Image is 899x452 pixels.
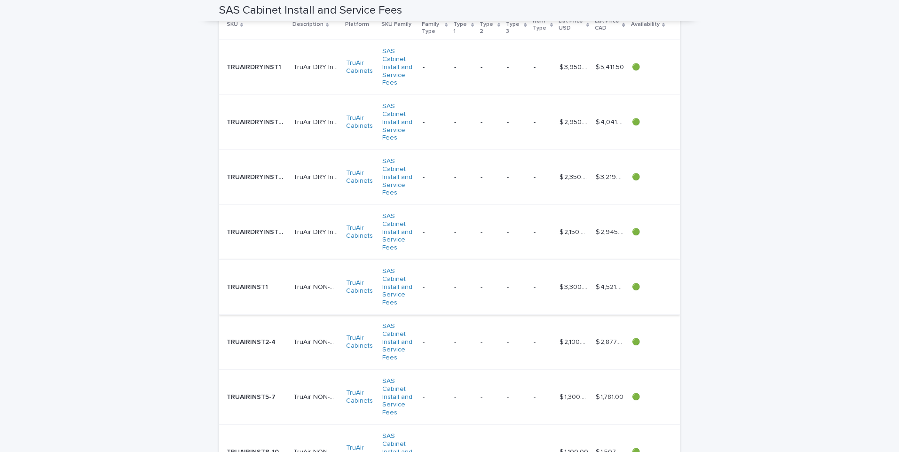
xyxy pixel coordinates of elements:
p: SKU Type 1 [453,13,469,37]
p: SKU Family [381,19,411,30]
p: $ 3,219.50 [596,171,626,181]
p: - [423,338,447,346]
p: - [481,63,499,71]
p: TRUAIRDRYINST1 [227,62,283,71]
p: $ 4,041.50 [596,117,626,126]
p: - [534,63,552,71]
p: SKU Type 3 [506,13,521,37]
p: TRUAIRDRYINST8-10 [227,226,288,236]
a: SAS Cabinet Install and Service Fees [382,157,415,197]
p: - [481,118,499,126]
p: $ 2,877.00 [596,336,626,346]
p: TruAir NON-DRY Inst 1 [293,281,340,291]
p: - [423,228,447,236]
a: TruAir Cabinets [346,279,375,295]
p: - [454,393,473,401]
p: 🟢 [632,393,665,401]
a: TruAir Cabinets [346,59,375,75]
p: $ 2,945.50 [596,226,626,236]
a: SAS Cabinet Install and Service Fees [382,47,415,87]
a: SAS Cabinet Install and Service Fees [382,377,415,417]
p: TRUAIRDRYINST2-4 [227,117,288,126]
p: - [507,118,526,126]
p: $ 2,150.00 [560,226,590,236]
p: $ 2,100.00 [560,336,590,346]
p: - [454,228,473,236]
tr: TRUAIRDRYINST1TRUAIRDRYINST1 TruAir DRY Inst 1TruAir DRY Inst 1 TruAir Cabinets SAS Cabinet Insta... [219,40,680,95]
p: - [481,283,499,291]
p: TruAir NON-DRY Inst 5-7 QTY [293,391,340,401]
p: - [534,393,552,401]
a: SAS Cabinet Install and Service Fees [382,267,415,307]
p: - [507,338,526,346]
p: - [481,338,499,346]
p: - [507,393,526,401]
p: 🟢 [632,173,665,181]
a: SAS Cabinet Install and Service Fees [382,212,415,252]
p: TRUAIRINST2-4 [227,336,277,346]
p: - [481,173,499,181]
tr: TRUAIRINST1TRUAIRINST1 TruAir NON-DRY Inst 1TruAir NON-DRY Inst 1 TruAir Cabinets SAS Cabinet Ins... [219,260,680,315]
p: $ 1,300.00 [560,391,590,401]
p: TRUAIRDRYINST5-7 [227,171,288,181]
p: TruAir DRY Inst 1 [293,62,340,71]
p: $ 2,350.00 [560,171,590,181]
p: - [454,118,473,126]
p: - [423,393,447,401]
tr: TRUAIRDRYINST8-10TRUAIRDRYINST8-10 TruAir DRY Inst 8-10 QTYTruAir DRY Inst 8-10 QTY TruAir Cabine... [219,205,680,260]
p: - [507,63,526,71]
p: Item Type [533,16,548,33]
tr: TRUAIRINST5-7TRUAIRINST5-7 TruAir NON-DRY Inst 5-7 QTYTruAir NON-DRY Inst 5-7 QTY TruAir Cabinets... [219,370,680,425]
p: $ 3,300.00 [560,281,590,291]
p: 🟢 [632,283,665,291]
p: $ 1,781.00 [596,391,625,401]
p: - [423,173,447,181]
p: 🟢 [632,63,665,71]
p: $ 5,411.50 [596,62,626,71]
p: - [454,173,473,181]
tr: TRUAIRINST2-4TRUAIRINST2-4 TruAir NON-DRY Inst 2-4 QTYTruAir NON-DRY Inst 2-4 QTY TruAir Cabinets... [219,315,680,370]
p: List Price USD [559,16,584,33]
p: 🟢 [632,118,665,126]
p: - [481,228,499,236]
p: Description [292,19,323,30]
p: TRUAIRINST5-7 [227,391,277,401]
a: TruAir Cabinets [346,169,375,185]
a: SAS Cabinet Install and Service Fees [382,322,415,362]
p: - [423,118,447,126]
p: - [534,173,552,181]
p: - [507,228,526,236]
p: SKU Type 2 [480,13,495,37]
p: - [454,338,473,346]
p: TRUAIRINST1 [227,281,270,291]
p: SKU Family Type [422,13,442,37]
p: Platform [345,19,369,30]
p: $ 3,950.00 [560,62,590,71]
p: TruAir DRY Inst 5-7 QTY [293,171,340,181]
p: - [534,228,552,236]
tr: TRUAIRDRYINST5-7TRUAIRDRYINST5-7 TruAir DRY Inst 5-7 QTYTruAir DRY Inst 5-7 QTY TruAir Cabinets S... [219,150,680,205]
a: TruAir Cabinets [346,114,375,130]
p: TruAir NON-DRY Inst 2-4 QTY [293,336,340,346]
p: 🟢 [632,228,665,236]
p: - [423,63,447,71]
h2: SAS Cabinet Install and Service Fees [219,4,402,17]
p: $ 2,950.00 [560,117,590,126]
p: - [454,283,473,291]
p: $ 4,521.00 [596,281,626,291]
p: - [534,338,552,346]
p: - [507,283,526,291]
p: List Price CAD [595,16,620,33]
a: TruAir Cabinets [346,334,375,350]
a: TruAir Cabinets [346,224,375,240]
p: - [423,283,447,291]
p: SKU [227,19,238,30]
tr: TRUAIRDRYINST2-4TRUAIRDRYINST2-4 TruAir DRY Inst 2-4 QTYTruAir DRY Inst 2-4 QTY TruAir Cabinets S... [219,95,680,150]
p: TruAir DRY Inst 8-10 QTY [293,226,340,236]
p: - [481,393,499,401]
p: - [534,118,552,126]
a: TruAir Cabinets [346,389,375,405]
p: - [507,173,526,181]
p: TruAir DRY Inst 2-4 QTY [293,117,340,126]
p: 🟢 [632,338,665,346]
